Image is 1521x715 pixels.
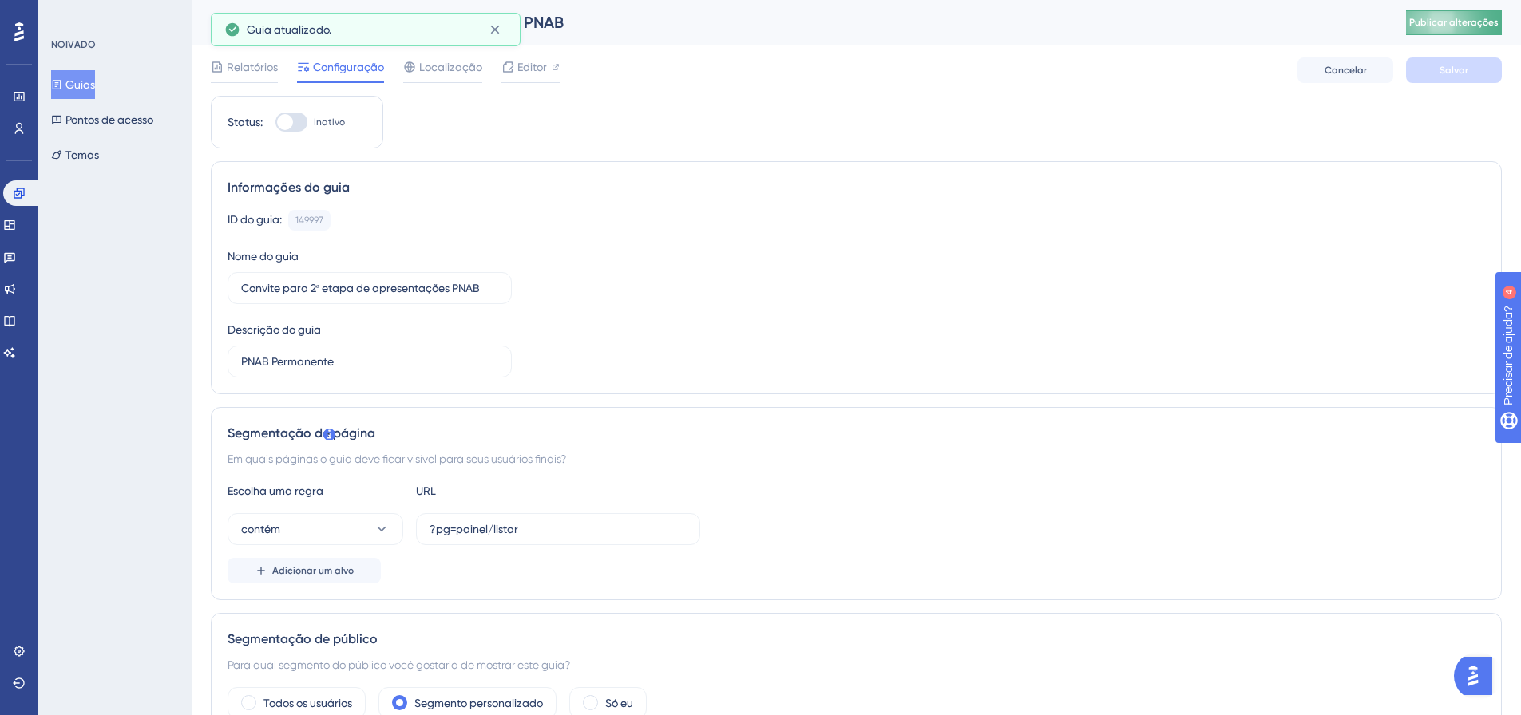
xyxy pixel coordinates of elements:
[430,520,687,538] input: seusite.com/caminho
[228,513,403,545] button: contém
[1454,652,1502,700] iframe: Iniciador do Assistente de IA do UserGuiding
[247,23,331,36] font: Guia atualizado.
[517,61,547,73] font: Editor
[149,10,153,18] font: 4
[272,565,354,576] font: Adicionar um alvo
[228,323,321,336] font: Descrição do guia
[228,484,323,497] font: Escolha uma regra
[65,113,153,126] font: Pontos de acesso
[1440,65,1468,76] font: Salvar
[51,39,96,50] font: NOIVADO
[313,61,384,73] font: Configuração
[1406,10,1502,35] button: Publicar alterações
[228,213,282,226] font: ID do guia:
[1297,57,1393,83] button: Cancelar
[1409,17,1499,28] font: Publicar alterações
[228,425,375,440] font: Segmentação de página
[416,484,436,497] font: URL
[228,250,299,263] font: Nome do guia
[51,140,99,169] button: Temas
[228,558,381,583] button: Adicionar um alvo
[263,697,352,709] font: Todos os usuários
[314,117,345,128] font: Inativo
[1325,65,1367,76] font: Cancelar
[227,61,278,73] font: Relatórios
[241,353,498,370] input: Digite a descrição do seu guia aqui
[51,70,95,99] button: Guias
[1406,57,1502,83] button: Salvar
[419,61,482,73] font: Localização
[228,658,570,671] font: Para qual segmento do público você gostaria de mostrar este guia?
[605,697,633,709] font: Só eu
[51,105,153,134] button: Pontos de acesso
[38,7,137,19] font: Precisar de ajuda?
[241,523,280,535] font: contém
[241,279,498,297] input: Digite o nome do seu guia aqui
[414,697,543,709] font: Segmento personalizado
[228,631,378,646] font: Segmentação de público
[65,148,99,161] font: Temas
[228,180,350,195] font: Informações do guia
[65,78,95,91] font: Guias
[228,116,263,128] font: Status:
[228,452,566,465] font: Em quais páginas o guia deve ficar visível para seus usuários finais?
[295,215,323,226] font: 149997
